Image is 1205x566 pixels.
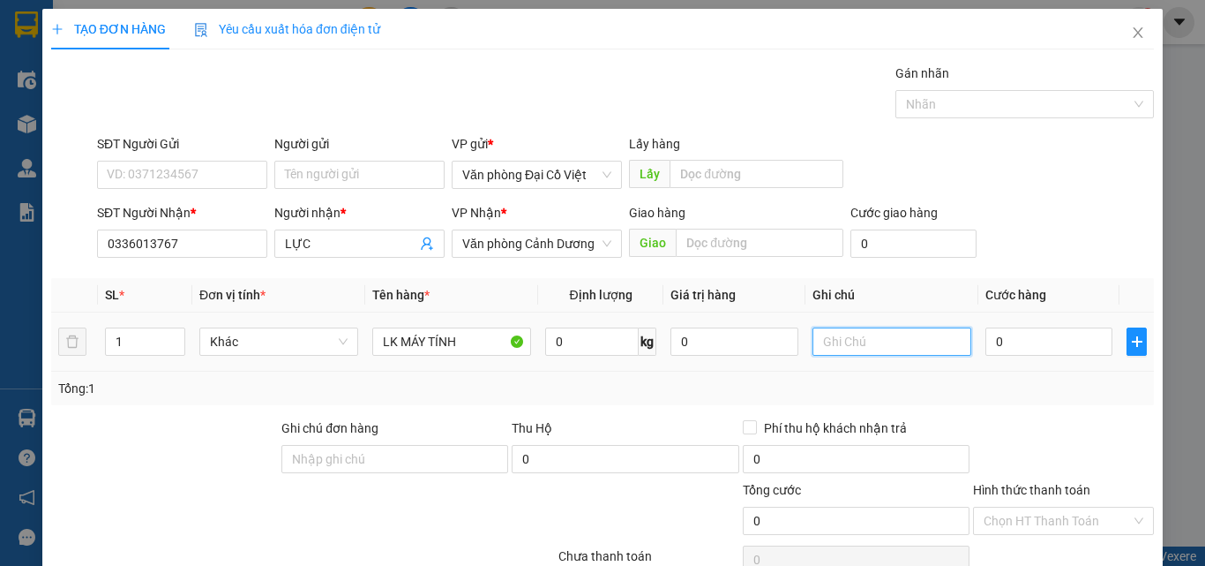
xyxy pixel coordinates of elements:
th: Ghi chú [805,278,978,313]
span: user-add [420,237,434,251]
span: Yêu cầu xuất hóa đơn điện tử [194,22,380,36]
span: Khác [210,328,348,355]
h2: U9X7ESFP [10,102,142,132]
input: VD: Bàn, Ghế [372,328,531,356]
b: [PERSON_NAME] [107,42,297,71]
span: Định lượng [569,288,632,302]
label: Hình thức thanh toán [973,483,1090,497]
input: Dọc đường [670,160,843,188]
button: plus [1126,328,1147,356]
span: Phí thu hộ khách nhận trả [757,419,914,438]
img: icon [194,23,208,37]
span: plus [1127,335,1146,349]
span: Tổng cước [743,483,801,497]
h2: VP Nhận: Văn phòng Đồng Hới [93,102,426,269]
label: Cước giao hàng [850,206,938,220]
input: 0 [670,328,797,356]
div: VP gửi [452,134,622,154]
span: Thu Hộ [512,421,552,435]
input: Ghi chú đơn hàng [281,445,508,473]
input: Ghi Chú [812,328,971,356]
span: Văn phòng Cảnh Dương [462,230,611,257]
span: TẠO ĐƠN HÀNG [51,22,166,36]
span: Giao hàng [629,206,685,220]
span: SL [105,288,119,302]
div: Người gửi [274,134,445,154]
div: Tổng: 1 [58,379,467,398]
input: Dọc đường [676,229,843,257]
button: Close [1113,9,1163,58]
span: Văn phòng Đại Cồ Việt [462,162,611,188]
button: delete [58,328,86,356]
span: Đơn vị tính [199,288,266,302]
span: kg [639,328,656,356]
span: plus [51,23,64,35]
span: Lấy [629,160,670,188]
div: SĐT Người Nhận [97,203,267,223]
span: close [1131,26,1145,40]
div: Người nhận [274,203,445,223]
div: SĐT Người Gửi [97,134,267,154]
span: Cước hàng [985,288,1046,302]
span: Tên hàng [372,288,430,302]
span: Lấy hàng [629,137,680,151]
label: Gán nhãn [895,66,949,80]
span: Giao [629,229,676,257]
label: Ghi chú đơn hàng [281,421,378,435]
input: Cước giao hàng [850,230,977,258]
span: Giá trị hàng [670,288,736,302]
span: VP Nhận [452,206,501,220]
